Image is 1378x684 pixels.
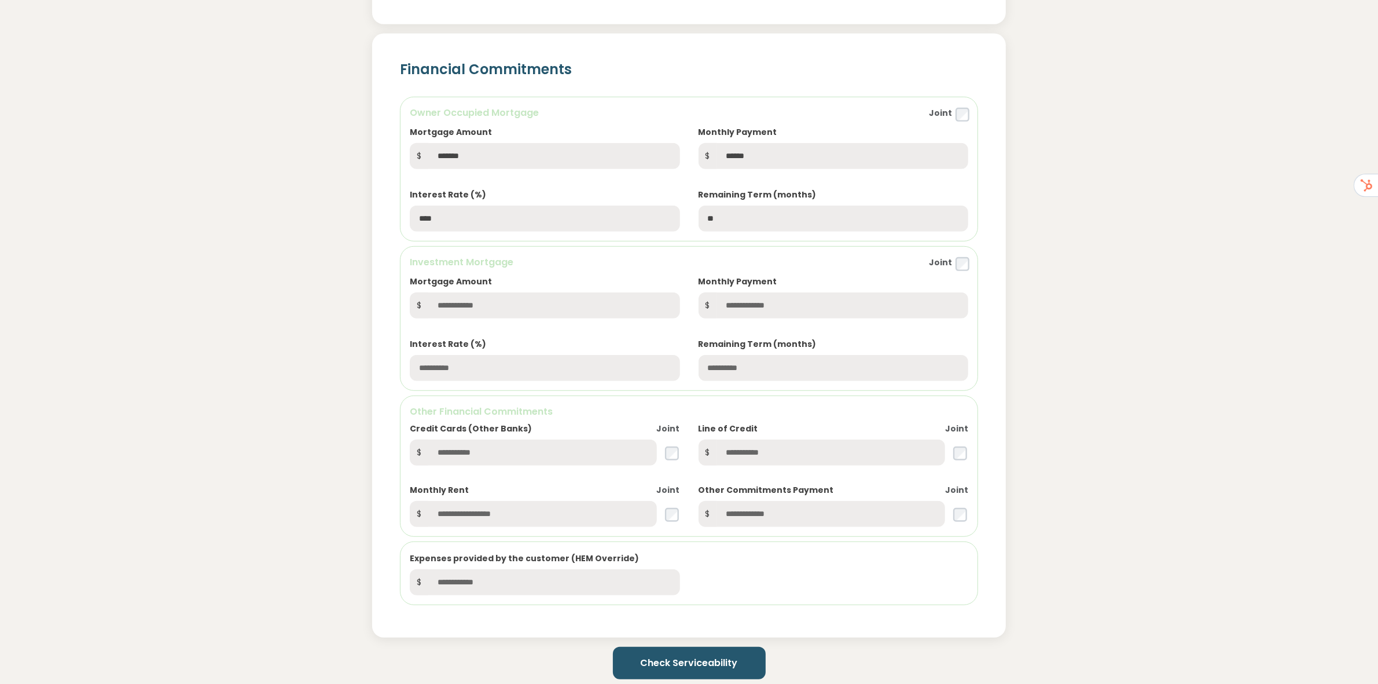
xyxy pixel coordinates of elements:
h6: Investment Mortgage [410,256,513,269]
button: Check Serviceability [613,647,766,679]
span: $ [410,440,428,466]
label: Monthly Rent [410,484,469,496]
label: Joint [657,484,680,496]
label: Joint [929,257,952,269]
span: $ [410,569,428,595]
span: $ [410,292,428,319]
h2: Financial Commitments [400,61,978,78]
label: Joint [657,423,680,435]
label: Monthly Payment [699,276,777,288]
label: Expenses provided by the customer (HEM Override) [410,553,639,565]
label: Joint [929,107,952,119]
span: $ [699,440,717,466]
span: $ [699,292,717,319]
label: Mortgage Amount [410,276,492,288]
label: Line of Credit [699,423,758,435]
label: Joint [945,484,968,496]
label: Remaining Term (months) [699,338,817,350]
label: Interest Rate (%) [410,338,486,350]
label: Remaining Term (months) [699,189,817,201]
span: $ [699,501,717,527]
label: Credit Cards (Other Banks) [410,423,532,435]
h6: Owner Occupied Mortgage [410,107,539,119]
label: Other Commitments Payment [699,484,834,496]
label: Interest Rate (%) [410,189,486,201]
iframe: Chat Widget [1320,628,1378,684]
span: $ [410,501,428,527]
h6: Other Financial Commitments [410,405,968,418]
span: $ [699,143,717,169]
label: Joint [945,423,968,435]
label: Monthly Payment [699,126,777,138]
span: $ [410,143,428,169]
label: Mortgage Amount [410,126,492,138]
